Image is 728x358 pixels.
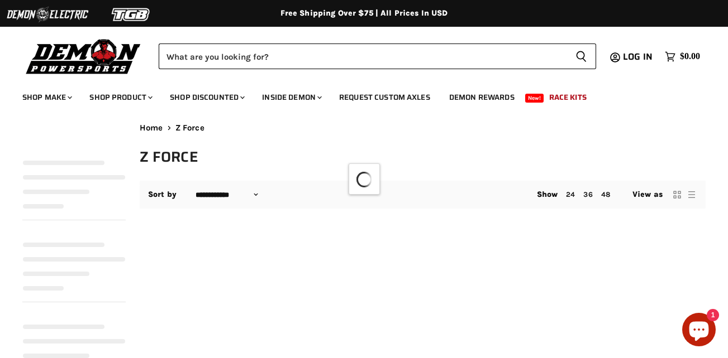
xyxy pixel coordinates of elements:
[148,190,177,199] label: Sort by
[525,94,544,103] span: New!
[659,49,706,65] a: $0.00
[686,189,697,200] button: list view
[22,36,145,76] img: Demon Powersports
[601,190,610,199] a: 48
[441,86,523,109] a: Demon Rewards
[254,86,329,109] a: Inside Demon
[140,123,163,133] a: Home
[566,190,575,199] a: 24
[81,86,159,109] a: Shop Product
[140,148,706,166] h1: Z Force
[537,190,558,199] span: Show
[89,4,173,25] img: TGB Logo 2
[541,86,595,109] a: Race Kits
[140,123,706,133] nav: Breadcrumbs
[161,86,251,109] a: Shop Discounted
[159,43,567,69] input: Search
[567,43,596,69] button: Search
[632,190,663,199] span: View as
[672,189,683,200] button: grid view
[679,313,719,349] inbox-online-store-chat: Shopify online store chat
[159,43,596,69] form: Product
[14,86,79,109] a: Shop Make
[14,81,697,109] ul: Main menu
[6,4,89,25] img: Demon Electric Logo 2
[175,123,204,133] span: Z Force
[331,86,439,109] a: Request Custom Axles
[140,181,706,209] nav: Collection utilities
[618,52,659,62] a: Log in
[623,50,653,64] span: Log in
[583,190,592,199] a: 36
[680,51,700,62] span: $0.00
